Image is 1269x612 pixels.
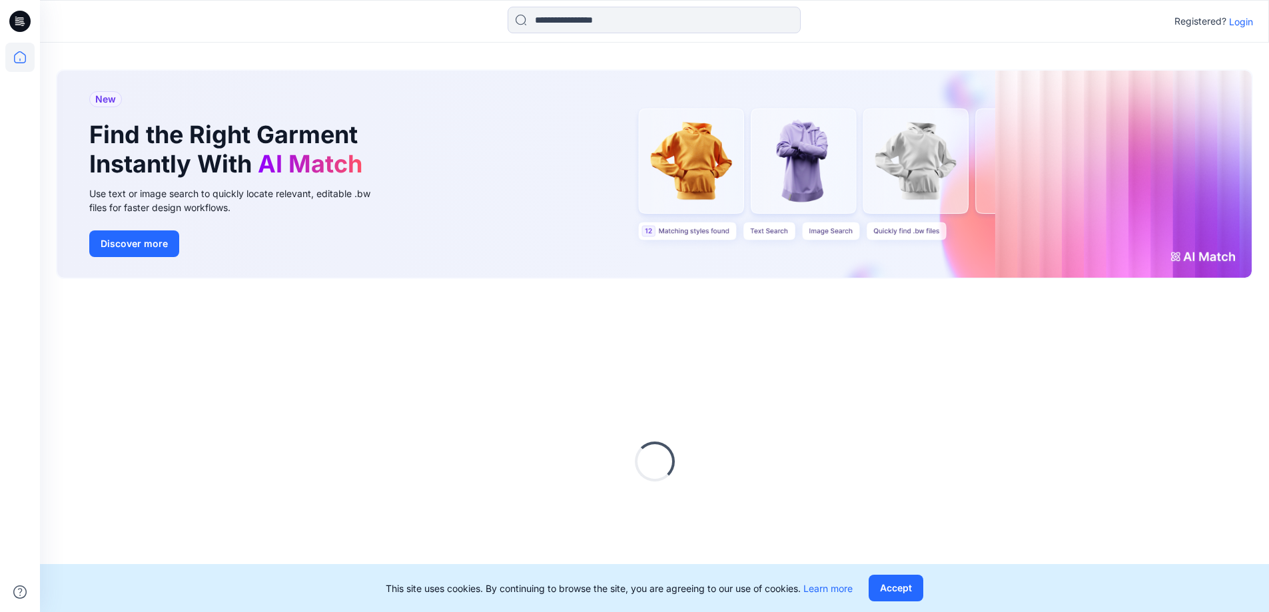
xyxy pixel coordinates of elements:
span: AI Match [258,149,362,178]
p: Registered? [1174,13,1226,29]
button: Discover more [89,230,179,257]
p: This site uses cookies. By continuing to browse the site, you are agreeing to our use of cookies. [386,581,853,595]
button: Accept [869,575,923,601]
a: Learn more [803,583,853,594]
div: Use text or image search to quickly locate relevant, editable .bw files for faster design workflows. [89,186,389,214]
span: New [95,91,116,107]
p: Login [1229,15,1253,29]
h1: Find the Right Garment Instantly With [89,121,369,178]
